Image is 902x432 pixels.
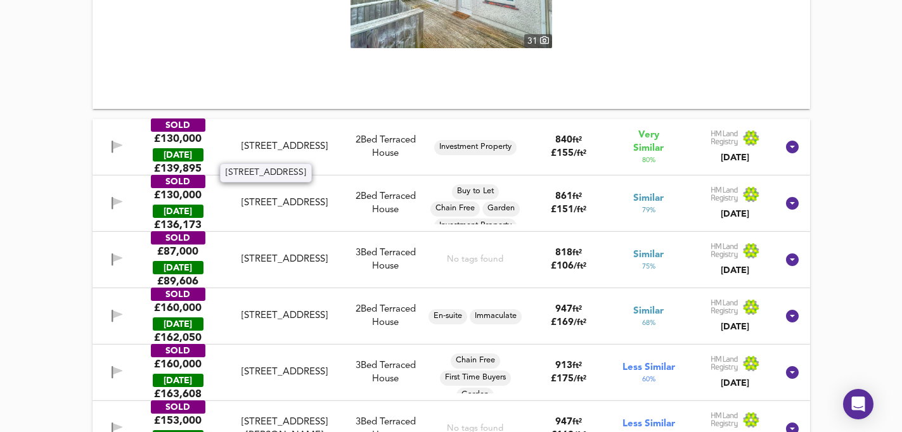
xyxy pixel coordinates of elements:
span: Chain Free [430,203,480,214]
div: No tags found [447,253,503,265]
div: 2 Bed Terraced House [344,190,427,217]
div: 6 Middleton Street, SA1 8HH [225,196,344,210]
img: Land Registry [711,412,760,428]
div: First Time Buyers [440,371,511,386]
div: 31 [524,34,552,48]
div: £130,000 [154,188,202,202]
span: ft² [572,193,582,201]
div: SOLD [151,118,205,132]
div: [DATE] [711,151,760,164]
span: £ 163,608 [154,387,202,401]
span: 818 [555,248,572,258]
div: SOLD [151,231,205,245]
span: 75 % [642,262,655,272]
div: [DATE] [711,208,760,220]
div: [DATE] [711,321,760,333]
div: 2 Bed Terraced House [344,134,427,161]
span: Similar [633,192,664,205]
span: Garden [456,389,494,400]
div: SOLD£160,000 [DATE]£163,608[STREET_ADDRESS]3Bed Terraced HouseChain FreeFirst Time BuyersGarden91... [93,345,810,401]
svg: Show Details [785,252,800,267]
span: 80 % [642,155,655,165]
span: 840 [555,136,572,145]
div: SOLD£130,000 [DATE]£136,173[STREET_ADDRESS]2Bed Terraced HouseBuy to LetChain FreeGardenInvestmen... [93,175,810,232]
svg: Show Details [785,139,800,155]
span: Garden [482,203,520,214]
img: Land Registry [711,186,760,203]
svg: Show Details [785,365,800,380]
div: 2 Bed Terraced House [344,303,427,330]
div: 3 Bed Terraced House [344,359,427,386]
span: / ft² [574,149,586,158]
div: [DATE] [153,148,203,162]
span: Chain Free [451,355,500,366]
div: £160,000 [154,301,202,315]
span: ft² [572,136,582,144]
div: [STREET_ADDRESS] [230,253,338,266]
span: £ 151 [551,205,586,215]
span: En-suite [428,310,467,322]
div: Open Intercom Messenger [843,389,873,419]
div: £153,000 [154,414,202,428]
span: Similar [633,305,664,318]
div: £130,000 [154,132,202,146]
div: 3 Bed Terraced House [344,246,427,274]
span: £ 89,606 [157,274,198,288]
img: Land Registry [711,299,760,315]
span: 68 % [642,318,655,328]
span: £ 169 [551,318,586,327]
span: £ 155 [551,149,586,158]
span: £ 162,050 [154,331,202,345]
img: Land Registry [711,243,760,259]
div: [STREET_ADDRESS] [230,196,338,210]
span: Less Similar [622,361,675,374]
div: Garden [482,201,520,217]
div: Chain Free [430,201,480,217]
span: / ft² [574,206,586,214]
div: [DATE] [153,317,203,331]
div: Buy to Let [452,184,499,200]
span: 947 [555,417,572,427]
div: SOLD [151,175,205,188]
div: [DATE] [711,377,760,390]
div: [DATE] [153,261,203,274]
span: Immaculate [470,310,522,322]
span: £ 106 [551,262,586,271]
span: 947 [555,305,572,314]
div: [DATE] [711,264,760,277]
span: ft² [572,362,582,370]
div: 14 Balaclava Street, SA1 8BS [225,253,344,266]
div: SOLD£130,000 [DATE]£139,895[STREET_ADDRESS]2Bed Terraced HouseInvestment Property840ft²£155/ft²Ve... [93,119,810,175]
div: Immaculate [470,309,522,324]
div: SOLD£160,000 [DATE]£162,050[STREET_ADDRESS]2Bed Terraced HouseEn-suiteImmaculate947ft²£169/ft²Sim... [93,288,810,345]
span: £ 175 [551,374,586,384]
span: £ 136,173 [154,218,202,232]
span: First Time Buyers [440,372,511,383]
div: £87,000 [157,245,198,258]
img: Land Registry [711,355,760,372]
div: Chain Free [451,353,500,369]
div: [DATE] [153,205,203,218]
div: Investment Property [434,140,517,155]
div: [DATE] [153,374,203,387]
span: Very Similar [622,129,675,155]
div: SOLD [151,344,205,357]
div: En-suite [428,309,467,324]
span: Investment Property [434,141,517,153]
svg: Show Details [785,196,800,211]
span: ft² [572,418,582,426]
span: £ 139,895 [154,162,202,175]
div: 23 Osterley Street, SA1 8HJ [225,309,344,322]
span: 79 % [642,205,655,215]
span: 913 [555,361,572,371]
span: Investment Property [434,220,517,231]
span: 861 [555,192,572,201]
div: Investment Property [434,219,517,234]
div: [STREET_ADDRESS] [230,140,338,153]
div: SOLD [151,288,205,301]
span: Similar [633,248,664,262]
span: / ft² [574,319,586,327]
div: SOLD [151,400,205,414]
div: 45 Delhi Street, SA1 8BW [225,365,344,379]
span: Buy to Let [452,186,499,197]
